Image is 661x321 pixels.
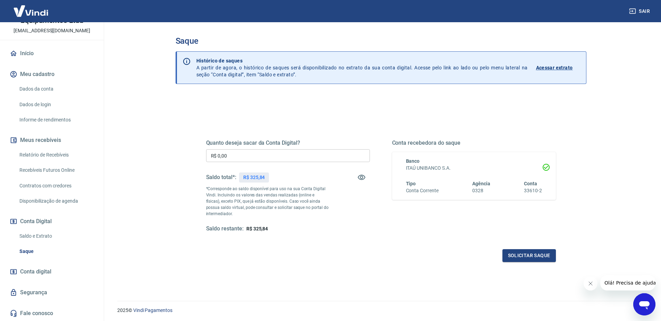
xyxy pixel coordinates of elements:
[14,27,90,34] p: [EMAIL_ADDRESS][DOMAIN_NAME]
[17,194,95,208] a: Disponibilização de agenda
[8,133,95,148] button: Meus recebíveis
[8,67,95,82] button: Meu cadastro
[117,307,644,314] p: 2025 ©
[524,187,542,194] h6: 33610-2
[8,0,53,22] img: Vindi
[206,225,244,233] h5: Saldo restante:
[584,277,598,290] iframe: Fechar mensagem
[17,179,95,193] a: Contratos com credores
[8,264,95,279] a: Conta digital
[8,285,95,300] a: Segurança
[472,181,490,186] span: Agência
[406,187,439,194] h6: Conta Corrente
[17,113,95,127] a: Informe de rendimentos
[406,181,416,186] span: Tipo
[243,174,265,181] p: R$ 325,84
[8,214,95,229] button: Conta Digital
[502,249,556,262] button: Solicitar saque
[133,307,172,313] a: Vindi Pagamentos
[206,174,236,181] h5: Saldo total*:
[536,64,573,71] p: Acessar extrato
[8,46,95,61] a: Início
[17,148,95,162] a: Relatório de Recebíveis
[246,226,268,231] span: R$ 325,84
[6,10,98,24] p: Brattu Peças e Equipamentos Ltda
[196,57,528,64] p: Histórico de saques
[392,140,556,146] h5: Conta recebedora do saque
[17,82,95,96] a: Dados da conta
[17,163,95,177] a: Recebíveis Futuros Online
[20,267,51,277] span: Conta digital
[17,98,95,112] a: Dados de login
[600,275,655,290] iframe: Mensagem da empresa
[524,181,537,186] span: Conta
[4,5,58,10] span: Olá! Precisa de ajuda?
[628,5,653,18] button: Sair
[17,244,95,259] a: Saque
[633,293,655,315] iframe: Botão para abrir a janela de mensagens
[8,306,95,321] a: Fale conosco
[406,158,420,164] span: Banco
[206,140,370,146] h5: Quanto deseja sacar da Conta Digital?
[536,57,581,78] a: Acessar extrato
[472,187,490,194] h6: 0328
[406,164,542,172] h6: ITAÚ UNIBANCO S.A.
[196,57,528,78] p: A partir de agora, o histórico de saques será disponibilizado no extrato da sua conta digital. Ac...
[17,229,95,243] a: Saldo e Extrato
[206,186,329,217] p: *Corresponde ao saldo disponível para uso na sua Conta Digital Vindi. Incluindo os valores das ve...
[176,36,586,46] h3: Saque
